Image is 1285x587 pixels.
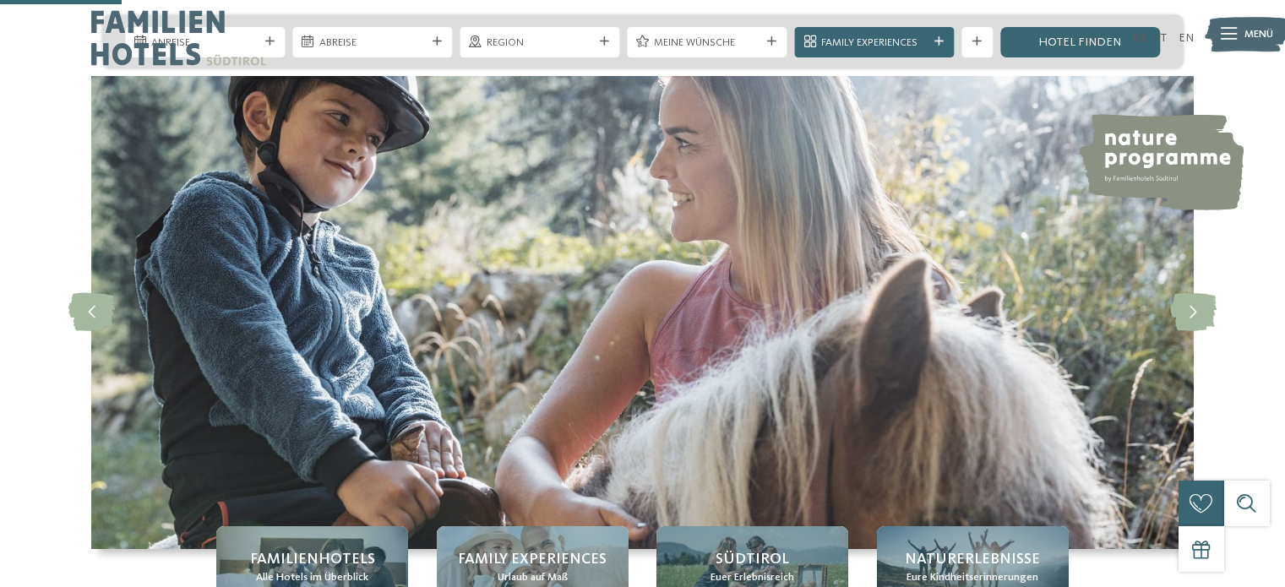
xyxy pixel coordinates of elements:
span: Euer Erlebnisreich [711,570,794,585]
span: Naturerlebnisse [905,549,1040,570]
a: DE [1132,32,1146,44]
span: Family Experiences [458,549,607,570]
span: Urlaub auf Maß [498,570,568,585]
span: Eure Kindheitserinnerungen [907,570,1038,585]
img: nature programme by Familienhotels Südtirol [1076,114,1244,210]
a: EN [1179,32,1194,44]
span: Südtirol [716,549,789,570]
span: Alle Hotels im Überblick [256,570,368,585]
span: Menü [1244,27,1273,42]
span: Familienhotels [250,549,375,570]
img: Familienhotels Südtirol: The happy family places [91,76,1194,549]
a: IT [1157,32,1167,44]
